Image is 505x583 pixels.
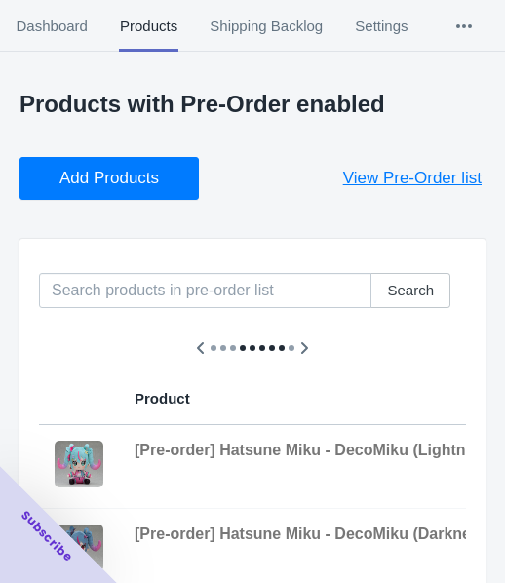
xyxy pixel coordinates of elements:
span: Shipping Backlog [210,1,324,52]
span: Products [119,1,177,52]
button: Search [370,273,450,308]
button: Add Products [19,157,199,200]
button: Scroll table left one column [183,330,218,366]
span: Add Products [59,169,159,188]
span: Search [387,283,434,298]
p: Products with Pre-Order enabled [19,91,486,118]
button: Scroll table right one column [287,330,322,366]
span: Dashboard [16,1,88,52]
span: Subscribe [18,507,76,565]
button: View Pre-Order list [320,157,505,200]
span: Settings [355,1,408,52]
input: Search products in pre-order list [39,273,371,308]
span: View Pre-Order list [343,169,482,188]
img: PlushieDecoMikuLightness.jpg [55,441,103,487]
button: More tabs [424,1,504,52]
span: Product [135,390,190,407]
